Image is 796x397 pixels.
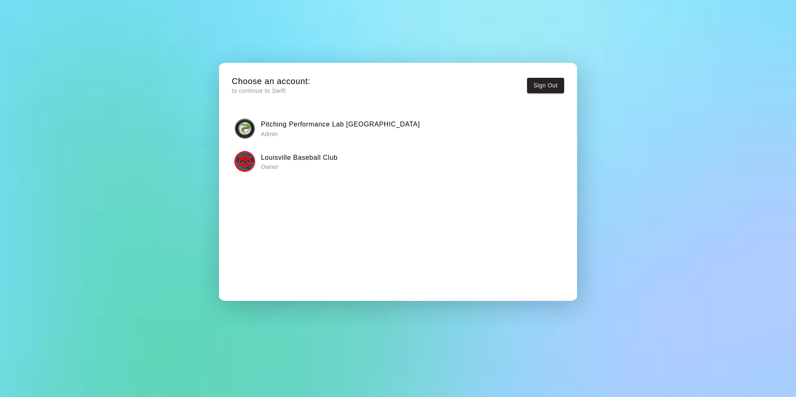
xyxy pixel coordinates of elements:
button: Pitching Performance Lab LouisvillePitching Performance Lab [GEOGRAPHIC_DATA] Admin [232,115,564,141]
p: to continue to Swift [232,87,311,95]
h6: Louisville Baseball Club [261,152,338,163]
h5: Choose an account: [232,76,311,87]
img: Pitching Performance Lab Louisville [234,118,255,139]
p: Owner [261,163,338,171]
p: Admin [261,130,420,138]
h6: Pitching Performance Lab [GEOGRAPHIC_DATA] [261,119,420,130]
button: Louisville Baseball ClubLouisville Baseball Club Owner [232,149,564,175]
img: Louisville Baseball Club [234,151,255,172]
button: Sign Out [527,78,565,93]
